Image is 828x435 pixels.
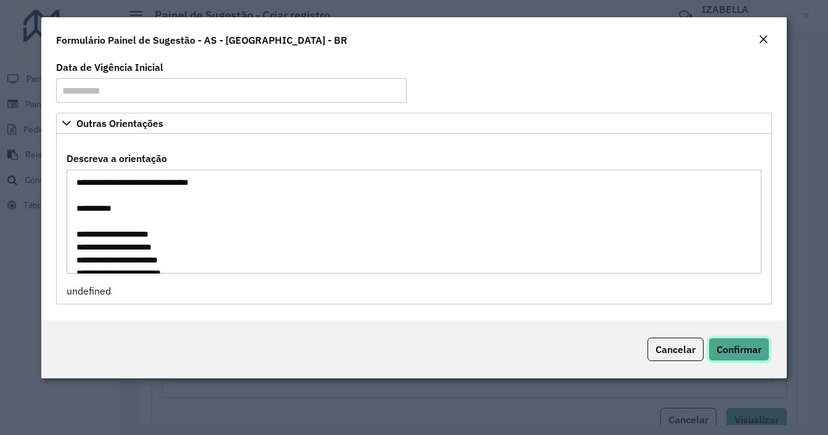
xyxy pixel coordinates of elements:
[708,338,769,361] button: Confirmar
[56,60,163,75] label: Data de Vigência Inicial
[56,134,772,304] div: Outras Orientações
[647,338,704,361] button: Cancelar
[655,343,696,356] span: Cancelar
[67,285,111,297] span: undefined
[716,343,761,356] span: Confirmar
[56,33,347,47] h4: Formulário Painel de Sugestão - AS - [GEOGRAPHIC_DATA] - BR
[67,151,167,166] label: Descreva a orientação
[758,35,768,44] em: Fechar
[56,113,772,134] a: Outras Orientações
[755,32,772,48] button: Close
[76,118,163,128] span: Outras Orientações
